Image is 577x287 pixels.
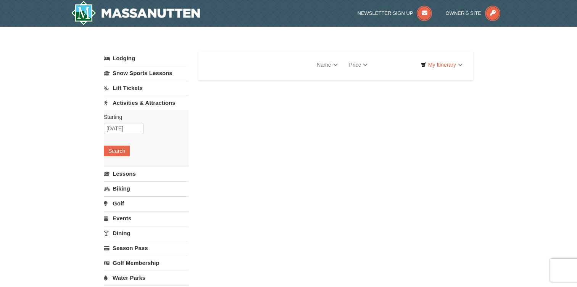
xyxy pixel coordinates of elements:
[104,226,189,240] a: Dining
[104,196,189,210] a: Golf
[358,10,413,16] span: Newsletter Sign Up
[358,10,432,16] a: Newsletter Sign Up
[343,57,374,72] a: Price
[104,211,189,225] a: Events
[104,241,189,255] a: Season Pass
[104,146,130,156] button: Search
[104,271,189,285] a: Water Parks
[104,66,189,80] a: Snow Sports Lessons
[71,1,200,25] a: Massanutten Resort
[416,59,467,71] a: My Itinerary
[104,113,183,121] label: Starting
[71,1,200,25] img: Massanutten Resort Logo
[104,96,189,110] a: Activities & Attractions
[104,181,189,196] a: Biking
[104,256,189,270] a: Golf Membership
[446,10,501,16] a: Owner's Site
[104,81,189,95] a: Lift Tickets
[104,51,189,65] a: Lodging
[446,10,482,16] span: Owner's Site
[104,167,189,181] a: Lessons
[311,57,343,72] a: Name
